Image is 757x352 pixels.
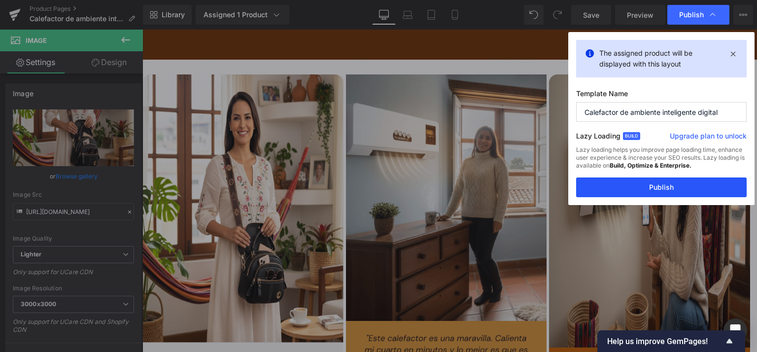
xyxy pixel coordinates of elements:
label: Lazy Loading [576,130,620,146]
span: Build [623,132,640,140]
a: Upgrade plan to unlock [670,131,747,145]
span: Help us improve GemPages! [607,337,723,346]
button: Publish [576,177,747,197]
div: Open Intercom Messenger [723,318,747,342]
span: Publish [679,10,704,19]
div: Lazy loading helps you improve page loading time, enhance user experience & increase your SEO res... [576,146,747,177]
button: Show survey - Help us improve GemPages! [607,335,735,347]
label: Template Name [576,89,747,102]
strong: Build, Optimize & Enterprise. [610,162,691,169]
p: The assigned product will be displayed with this layout [599,48,723,70]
